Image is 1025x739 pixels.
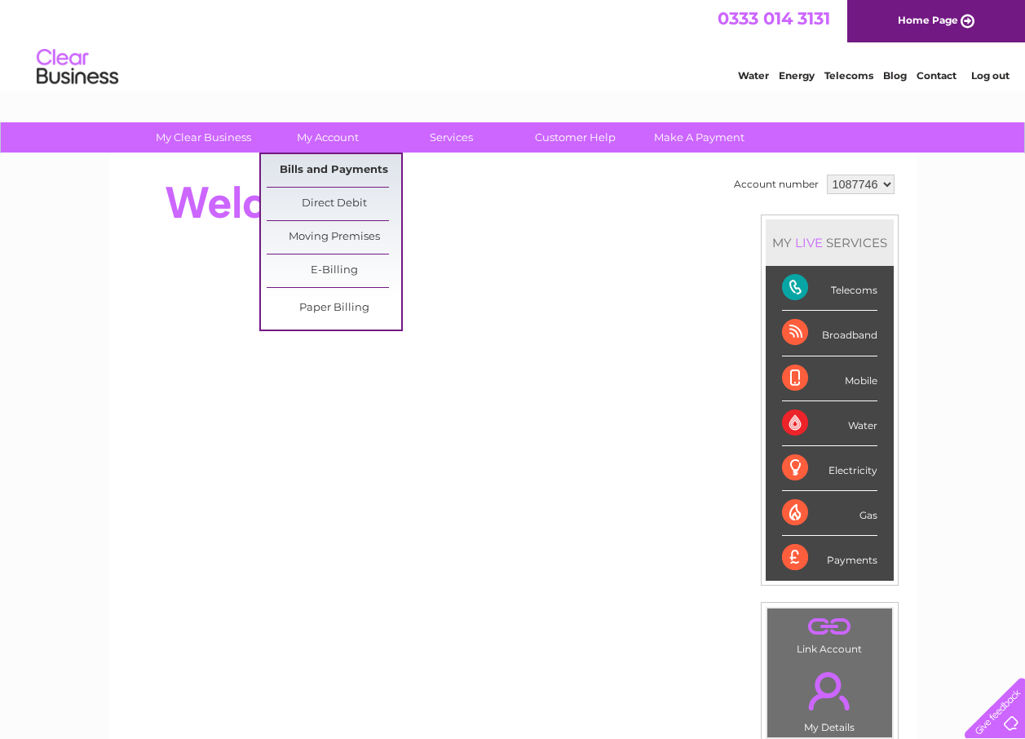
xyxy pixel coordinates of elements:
a: Telecoms [824,69,873,82]
div: MY SERVICES [766,219,894,266]
td: Account number [730,170,823,198]
a: Paper Billing [267,292,401,325]
div: Electricity [782,446,877,491]
a: Services [384,122,519,153]
a: My Account [260,122,395,153]
a: Blog [883,69,907,82]
a: Bills and Payments [267,154,401,187]
div: Mobile [782,356,877,401]
a: Log out [971,69,1010,82]
div: Gas [782,491,877,536]
a: . [771,662,888,719]
a: My Clear Business [136,122,271,153]
div: Broadband [782,311,877,356]
div: Clear Business is a trading name of Verastar Limited (registered in [GEOGRAPHIC_DATA] No. 3667643... [128,9,899,79]
div: Payments [782,536,877,580]
a: . [771,613,888,641]
div: LIVE [792,235,826,250]
td: My Details [767,658,893,738]
a: E-Billing [267,254,401,287]
a: Moving Premises [267,221,401,254]
div: Telecoms [782,266,877,311]
a: Contact [917,69,957,82]
td: Link Account [767,608,893,659]
a: Direct Debit [267,188,401,220]
a: 0333 014 3131 [718,8,830,29]
img: logo.png [36,42,119,92]
a: Water [738,69,769,82]
a: Energy [779,69,815,82]
a: Customer Help [508,122,643,153]
div: Water [782,401,877,446]
a: Make A Payment [632,122,767,153]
